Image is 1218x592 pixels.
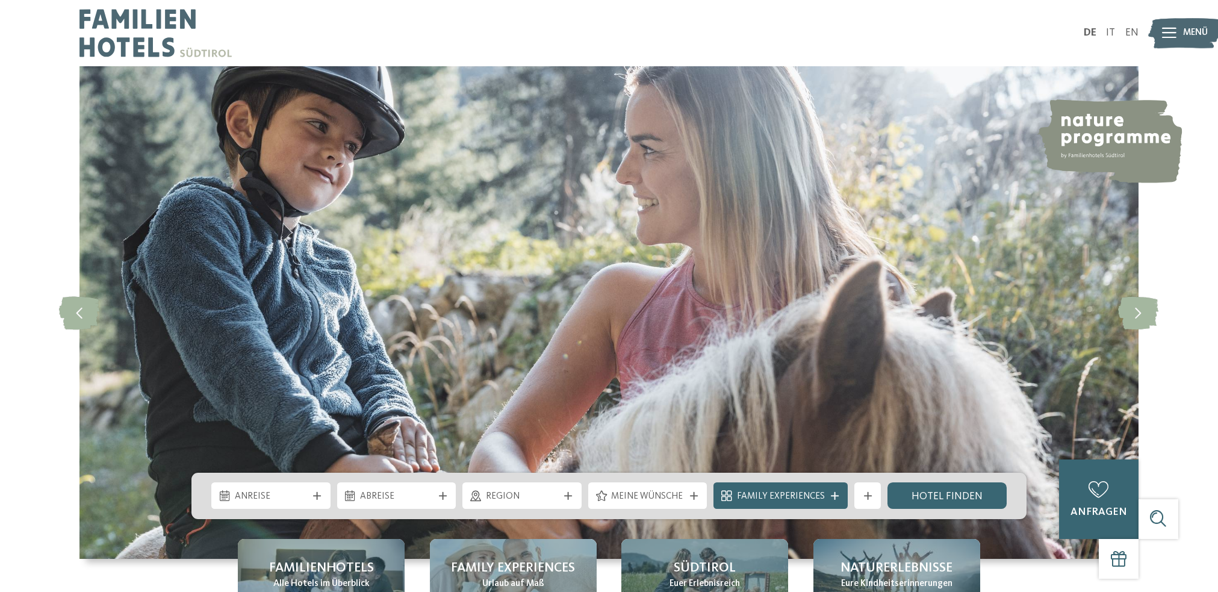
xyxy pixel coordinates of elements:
[79,66,1139,559] img: Familienhotels Südtirol: The happy family places
[841,578,952,591] span: Eure Kindheitserinnerungen
[1084,28,1096,38] a: DE
[1059,460,1139,539] a: anfragen
[674,559,736,578] span: Südtirol
[482,578,544,591] span: Urlaub auf Maß
[887,482,1007,509] a: Hotel finden
[840,559,952,578] span: Naturerlebnisse
[269,559,374,578] span: Familienhotels
[235,490,308,503] span: Anreise
[360,490,433,503] span: Abreise
[1125,28,1139,38] a: EN
[1183,26,1208,40] span: Menü
[670,578,740,591] span: Euer Erlebnisreich
[1070,507,1127,517] span: anfragen
[611,490,684,503] span: Meine Wünsche
[1106,28,1115,38] a: IT
[1036,99,1182,183] img: nature programme by Familienhotels Südtirol
[451,559,575,578] span: Family Experiences
[273,578,370,591] span: Alle Hotels im Überblick
[737,490,825,503] span: Family Experiences
[486,490,559,503] span: Region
